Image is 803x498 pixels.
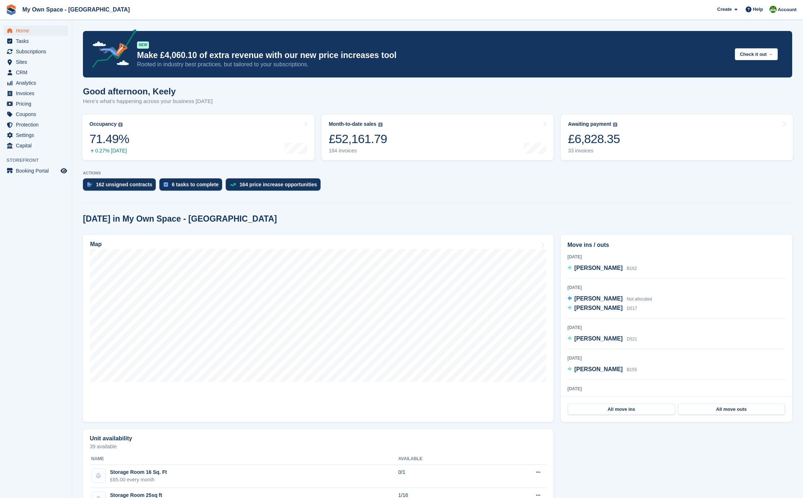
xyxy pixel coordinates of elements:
a: menu [4,99,68,109]
h2: [DATE] in My Own Space - [GEOGRAPHIC_DATA] [83,214,277,224]
div: [DATE] [568,386,785,392]
a: Awaiting payment £6,828.35 33 invoices [561,115,793,160]
div: 184 invoices [329,148,387,154]
h2: Unit availability [90,435,132,442]
h2: Move ins / outs [568,241,785,249]
span: Capital [16,141,59,151]
span: [PERSON_NAME] [574,305,623,311]
a: All move ins [568,404,675,415]
div: Month-to-date sales [329,121,376,127]
div: [DATE] [568,254,785,260]
a: All move outs [678,404,785,415]
span: Analytics [16,78,59,88]
div: £52,161.79 [329,132,387,146]
div: £6,828.35 [568,132,620,146]
img: price_increase_opportunities-93ffe204e8149a01c8c9dc8f82e8f89637d9d84a8eef4429ea346261dce0b2c0.svg [230,183,236,186]
button: Check it out → [735,48,778,60]
img: Keely [769,6,777,13]
span: [PERSON_NAME] [574,335,623,342]
a: Month-to-date sales £52,161.79 184 invoices [322,115,554,160]
a: Preview store [59,166,68,175]
span: Subscriptions [16,46,59,57]
span: B162 [627,266,637,271]
div: 162 unsigned contracts [96,182,152,187]
span: Settings [16,130,59,140]
a: menu [4,166,68,176]
a: menu [4,67,68,77]
span: CRM [16,67,59,77]
p: Here's what's happening across your business [DATE] [83,97,213,106]
div: 33 invoices [568,148,620,154]
a: [PERSON_NAME] D517 [568,304,637,313]
div: [DATE] [568,324,785,331]
img: price-adjustments-announcement-icon-8257ccfd72463d97f412b2fc003d46551f7dbcb40ab6d574587a9cd5c0d94... [86,29,137,70]
span: Home [16,26,59,36]
span: Coupons [16,109,59,119]
a: Map [83,235,553,422]
td: 0/1 [398,465,490,488]
img: icon-info-grey-7440780725fd019a000dd9b08b2336e03edf1995a4989e88bcd33f0948082b44.svg [118,123,123,127]
div: 71.49% [89,132,129,146]
a: [PERSON_NAME] B162 [568,264,637,273]
div: 0.27% [DATE] [89,148,129,154]
span: [PERSON_NAME] [574,265,623,271]
th: Name [90,453,398,465]
div: 164 price increase opportunities [239,182,317,187]
span: Create [717,6,732,13]
div: Awaiting payment [568,121,611,127]
th: Available [398,453,490,465]
img: task-75834270c22a3079a89374b754ae025e5fb1db73e45f91037f5363f120a921f8.svg [164,182,168,187]
span: Storefront [6,157,72,164]
span: Tasks [16,36,59,46]
img: stora-icon-8386f47178a22dfd0bd8f6a31ec36ba5ce8667c1dd55bd0f319d3a0aa187defe.svg [6,4,17,15]
span: D517 [627,306,637,311]
span: Help [753,6,763,13]
a: menu [4,120,68,130]
a: menu [4,130,68,140]
a: [PERSON_NAME] B155 [568,365,637,374]
span: D521 [627,337,637,342]
a: menu [4,57,68,67]
a: menu [4,36,68,46]
img: blank-unit-type-icon-ffbac7b88ba66c5e286b0e438baccc4b9c83835d4c34f86887a83fc20ec27e7b.svg [92,469,105,483]
span: B155 [627,367,637,372]
a: [PERSON_NAME] D521 [568,334,637,344]
div: [DATE] [568,284,785,291]
h1: Good afternoon, Keely [83,86,213,96]
h2: Map [90,241,102,248]
img: icon-info-grey-7440780725fd019a000dd9b08b2336e03edf1995a4989e88bcd33f0948082b44.svg [613,123,617,127]
a: 164 price increase opportunities [226,178,324,194]
a: 162 unsigned contracts [83,178,159,194]
div: Storage Room 16 Sq. Ft [110,468,167,476]
span: Pricing [16,99,59,109]
span: Sites [16,57,59,67]
a: menu [4,26,68,36]
a: menu [4,46,68,57]
span: Account [778,6,797,13]
p: 39 available [90,444,547,449]
div: 6 tasks to complete [172,182,219,187]
a: Occupancy 71.49% 0.27% [DATE] [82,115,314,160]
div: [DATE] [568,355,785,361]
div: Occupancy [89,121,116,127]
div: NEW [137,41,149,49]
span: Booking Portal [16,166,59,176]
a: My Own Space - [GEOGRAPHIC_DATA] [19,4,133,15]
a: menu [4,78,68,88]
span: Invoices [16,88,59,98]
img: contract_signature_icon-13c848040528278c33f63329250d36e43548de30e8caae1d1a13099fd9432cc5.svg [87,182,92,187]
p: Rooted in industry best practices, but tailored to your subscriptions. [137,61,729,68]
a: menu [4,88,68,98]
a: menu [4,141,68,151]
span: Protection [16,120,59,130]
a: menu [4,109,68,119]
div: £65.00 every month [110,476,167,484]
a: [PERSON_NAME] Not allocated [568,294,652,304]
img: icon-info-grey-7440780725fd019a000dd9b08b2336e03edf1995a4989e88bcd33f0948082b44.svg [378,123,383,127]
span: [PERSON_NAME] [574,366,623,372]
p: Make £4,060.10 of extra revenue with our new price increases tool [137,50,729,61]
p: ACTIONS [83,171,792,175]
a: 6 tasks to complete [159,178,226,194]
span: [PERSON_NAME] [574,295,623,302]
span: Not allocated [627,297,652,302]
